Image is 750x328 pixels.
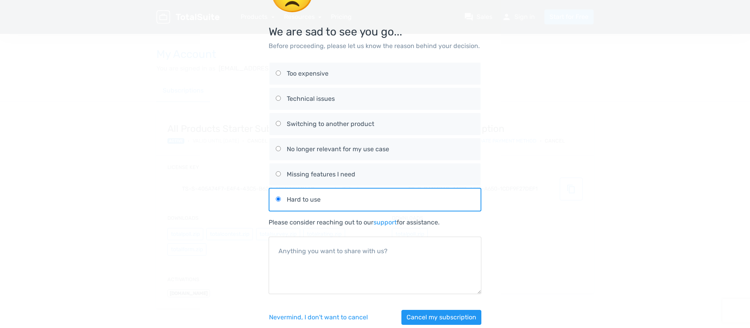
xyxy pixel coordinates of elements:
[276,63,474,85] label: Too expensive
[287,195,474,204] div: Hard to use
[276,121,281,126] input: Switching to another product Switching to another product
[287,145,474,154] div: No longer relevant for my use case
[276,196,281,202] input: Hard to use Hard to use
[401,310,481,325] button: Cancel my subscription
[276,113,474,135] label: Switching to another product
[276,138,474,160] label: No longer relevant for my use case
[276,88,474,110] label: Technical issues
[269,310,368,325] button: Nevermind, I don't want to cancel
[276,189,474,211] label: Hard to use
[276,96,281,101] input: Technical issues Technical issues
[276,70,281,76] input: Too expensive Too expensive
[276,171,281,176] input: Missing features I need Missing features I need
[269,41,481,51] p: Before proceeding, please let us know the reason behind your decision.
[276,163,474,185] label: Missing features I need
[287,69,474,78] div: Too expensive
[269,218,481,227] div: Please consider reaching out to our for assistance.
[287,170,474,179] div: Missing features I need
[287,119,474,129] div: Switching to another product
[373,219,397,226] a: support
[287,94,474,104] div: Technical issues
[276,146,281,151] input: No longer relevant for my use case No longer relevant for my use case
